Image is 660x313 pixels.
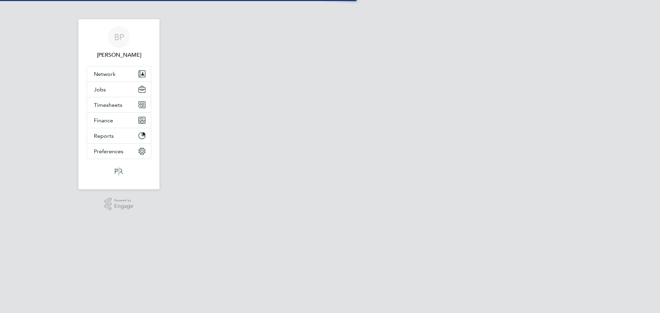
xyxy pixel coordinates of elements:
[114,33,124,42] span: BP
[87,113,151,128] button: Finance
[94,71,115,77] span: Network
[113,166,125,177] img: psrsolutions-logo-retina.png
[87,66,151,81] button: Network
[87,26,151,59] a: BP[PERSON_NAME]
[78,19,159,189] nav: Main navigation
[114,198,133,203] span: Powered by
[87,82,151,97] button: Jobs
[94,117,113,124] span: Finance
[94,133,114,139] span: Reports
[104,198,134,211] a: Powered byEngage
[87,166,151,177] a: Go to home page
[114,203,133,209] span: Engage
[94,102,122,108] span: Timesheets
[94,86,106,93] span: Jobs
[87,97,151,112] button: Timesheets
[87,128,151,143] button: Reports
[87,144,151,159] button: Preferences
[87,51,151,59] span: Ben Perkin
[94,148,123,155] span: Preferences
